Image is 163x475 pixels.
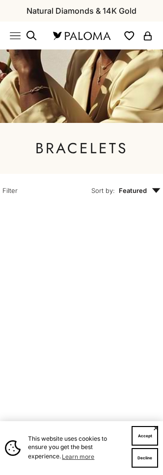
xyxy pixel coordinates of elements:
nav: Primary navigation [10,30,41,42]
span: Featured [119,186,161,195]
a: Learn more [61,451,96,462]
p: Natural Diamonds & 14K Gold [27,4,136,17]
h1: Bracelets [35,139,128,158]
nav: Secondary navigation [123,29,153,42]
button: Decline [132,448,158,468]
button: Filter [2,174,81,201]
button: Close [153,425,159,431]
span: This website uses cookies to ensure you get the best experience. [28,434,124,462]
img: Cookie banner [5,440,21,456]
button: Sort by: Featured [81,174,161,201]
button: Accept [132,426,158,446]
span: Sort by: [91,186,115,195]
